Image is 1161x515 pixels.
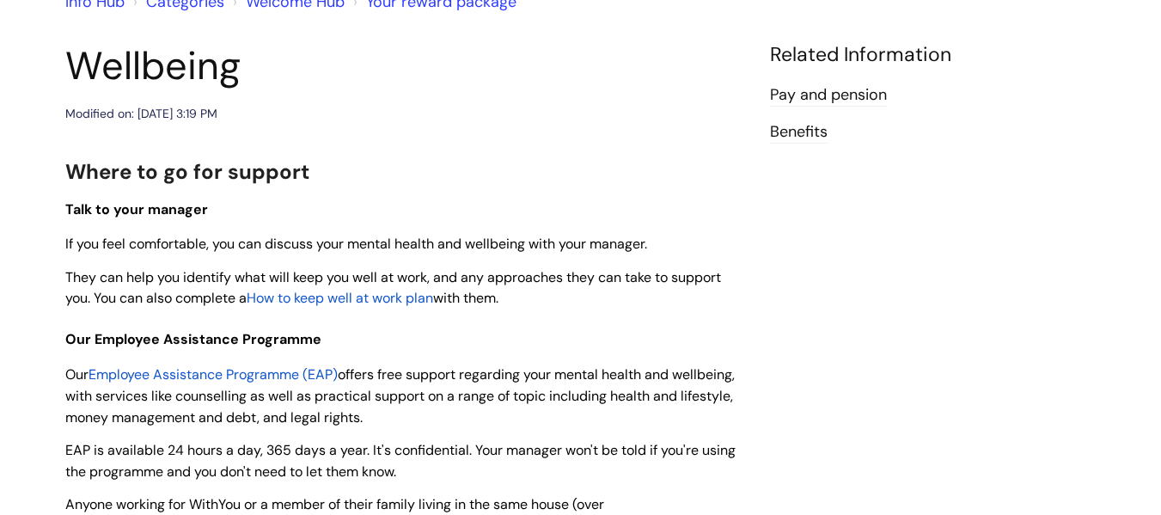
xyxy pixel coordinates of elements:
h1: Wellbeing [65,43,744,89]
span: They can help you identify what will keep you well at work, and any approaches they can take to s... [65,268,721,308]
span: If you feel comfortable, you can discuss your mental health and wellbeing with your manager. [65,235,647,253]
span: Our [65,365,89,383]
h4: Related Information [770,43,1097,67]
a: Pay and pension [770,84,887,107]
span: with them. [433,289,498,307]
div: Modified on: [DATE] 3:19 PM [65,103,217,125]
span: Our Employee Assistance Programme [65,330,321,348]
a: Employee Assistance Programme (EAP) [89,365,338,383]
span: offers free support regarding your mental health and wellbeing, with services like counselling as... [65,365,735,426]
span: EAP is available 24 hours a day, 365 days a year. It's confidential. Your manager won't be told i... [65,441,736,481]
span: Talk to your manager [65,200,208,218]
a: How to keep well at work plan [247,289,433,307]
span: Where to go for support [65,158,309,185]
a: Benefits [770,121,828,144]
